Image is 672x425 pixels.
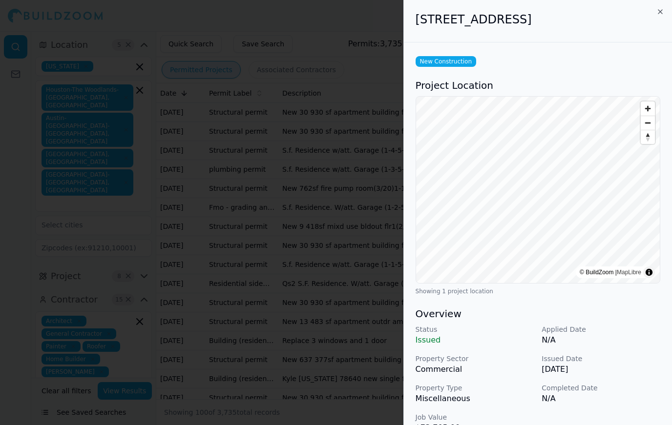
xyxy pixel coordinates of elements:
[542,364,660,375] p: [DATE]
[617,269,641,276] a: MapLibre
[416,393,534,405] p: Miscellaneous
[542,393,660,405] p: N/A
[416,56,476,67] span: New Construction
[416,307,660,321] h3: Overview
[542,383,660,393] p: Completed Date
[641,101,655,116] button: Zoom in
[416,287,660,295] div: Showing 1 project location
[416,364,534,375] p: Commercial
[416,97,660,283] canvas: Map
[416,12,660,27] h2: [STREET_ADDRESS]
[416,383,534,393] p: Property Type
[416,79,660,92] h3: Project Location
[542,334,660,346] p: N/A
[641,116,655,130] button: Zoom out
[641,130,655,144] button: Reset bearing to north
[643,266,655,278] summary: Toggle attribution
[416,324,534,334] p: Status
[416,412,534,422] p: Job Value
[542,324,660,334] p: Applied Date
[580,267,641,277] div: © BuildZoom |
[416,354,534,364] p: Property Sector
[416,334,534,346] p: Issued
[542,354,660,364] p: Issued Date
